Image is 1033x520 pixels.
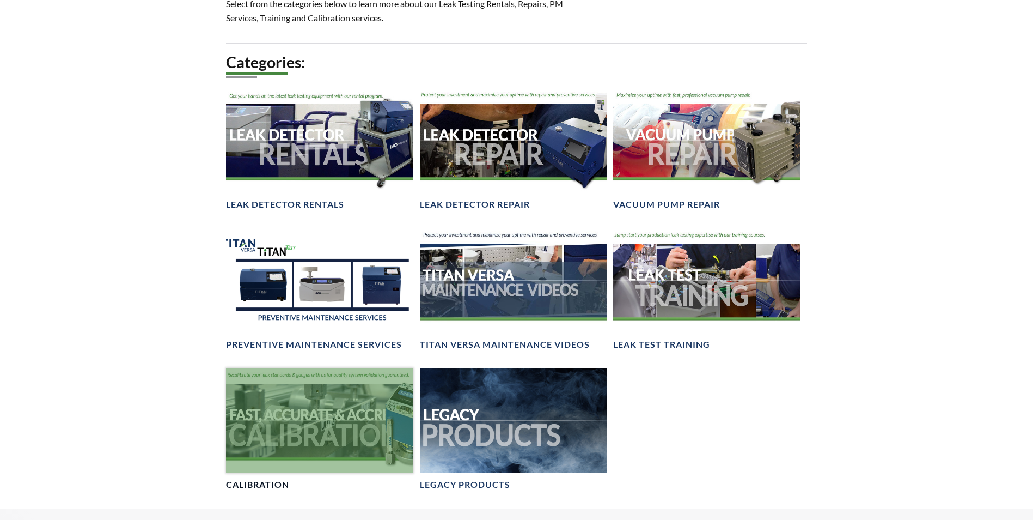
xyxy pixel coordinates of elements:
a: Fast, Accurate & Accredited Calibration headerCalibration [226,368,413,491]
a: Leak Test Training headerLeak Test Training [613,228,800,350]
a: Leak Detector Repair headerLeak Detector Repair [420,88,607,210]
a: Leak Detector Rentals headerLeak Detector Rentals [226,88,413,210]
h4: Leak Detector Repair [420,199,530,210]
h4: Preventive Maintenance Services [226,339,402,350]
h4: Calibration [226,479,289,491]
a: TITAN VERSA Maintenance Videos BannerTITAN VERSA Maintenance Videos [420,228,607,350]
a: TITAN VERSA, TITAN TEST Preventative Maintenance Services headerPreventive Maintenance Services [226,228,413,350]
h4: Vacuum Pump Repair [613,199,720,210]
h4: TITAN VERSA Maintenance Videos [420,339,590,350]
h4: Legacy Products [420,479,510,491]
a: Legacy Products headerLegacy Products [420,368,607,491]
a: Vacuum Pump Repair headerVacuum Pump Repair [613,88,800,210]
h4: Leak Test Training [613,339,710,350]
h2: Categories: [226,52,806,72]
h4: Leak Detector Rentals [226,199,344,210]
